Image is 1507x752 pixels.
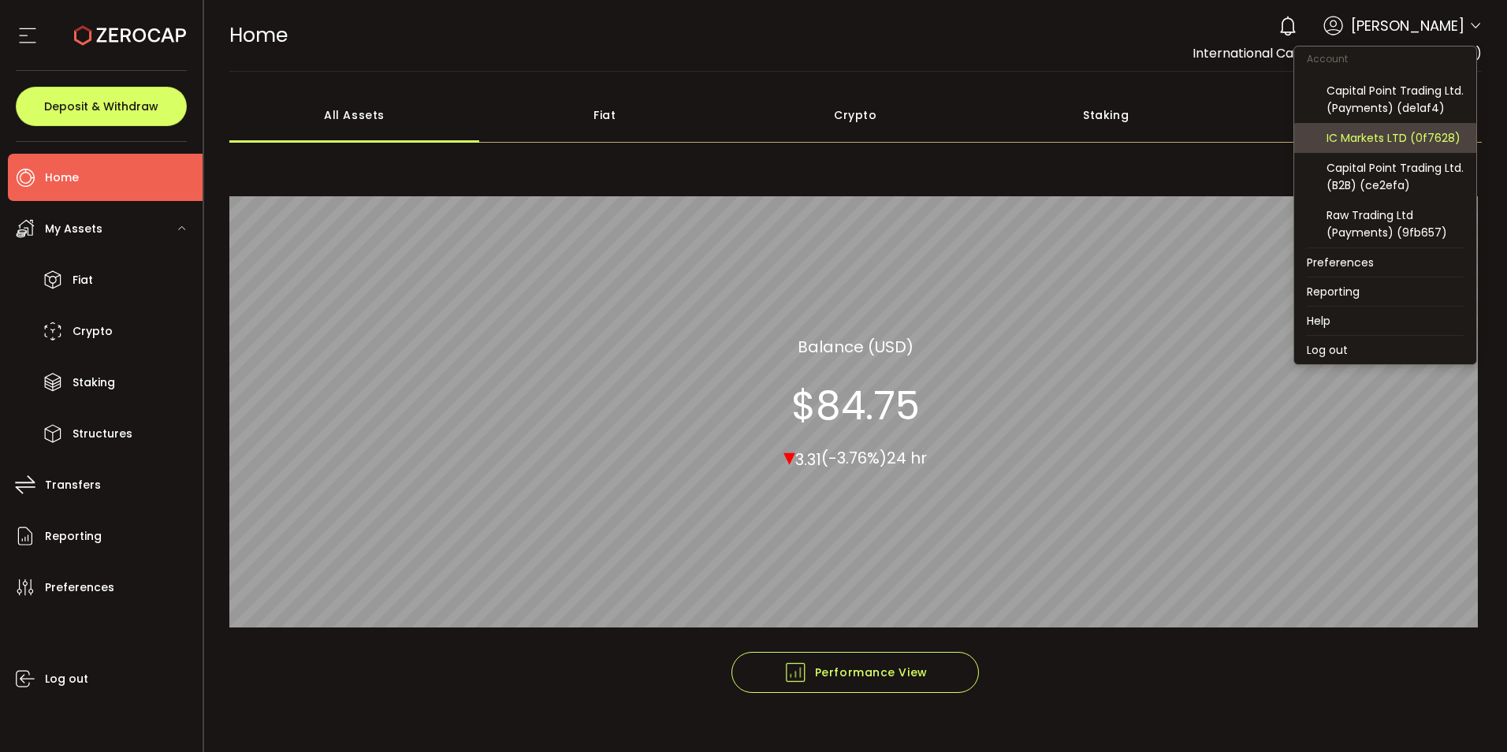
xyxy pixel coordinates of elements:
[1294,336,1476,364] li: Log out
[45,474,101,497] span: Transfers
[821,447,887,469] span: (-3.76%)
[980,87,1231,143] div: Staking
[1231,87,1482,143] div: Structured Products
[45,668,88,691] span: Log out
[229,21,288,49] span: Home
[1428,676,1507,752] iframe: Chat Widget
[1327,159,1464,194] div: Capital Point Trading Ltd. (B2B) (ce2efa)
[45,166,79,189] span: Home
[1294,248,1476,277] li: Preferences
[731,652,979,693] button: Performance View
[783,661,928,684] span: Performance View
[45,218,102,240] span: My Assets
[44,101,158,112] span: Deposit & Withdraw
[798,334,914,358] section: Balance (USD)
[795,448,821,470] span: 3.31
[1294,307,1476,335] li: Help
[1294,277,1476,306] li: Reporting
[1327,129,1464,147] div: IC Markets LTD (0f7628)
[783,439,795,473] span: ▾
[1294,52,1360,65] span: Account
[1327,207,1464,241] div: Raw Trading Ltd (Payments) (9fb657)
[730,87,980,143] div: Crypto
[73,371,115,394] span: Staking
[1351,15,1464,36] span: [PERSON_NAME]
[45,576,114,599] span: Preferences
[229,87,480,143] div: All Assets
[1327,82,1464,117] div: Capital Point Trading Ltd. (Payments) (de1af4)
[16,87,187,126] button: Deposit & Withdraw
[791,382,920,429] section: $84.75
[1193,44,1482,62] span: International Capital Markets Pty Ltd (ab7bf8)
[73,423,132,445] span: Structures
[73,269,93,292] span: Fiat
[887,447,927,469] span: 24 hr
[45,525,102,548] span: Reporting
[479,87,730,143] div: Fiat
[73,320,113,343] span: Crypto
